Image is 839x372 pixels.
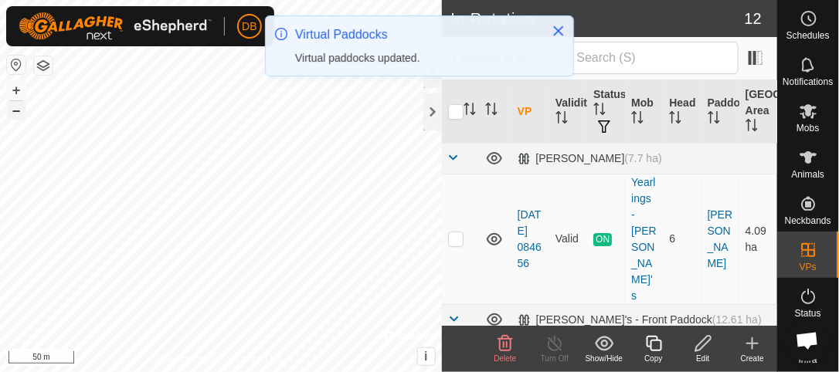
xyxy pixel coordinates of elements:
[160,352,218,366] a: Privacy Policy
[712,313,762,326] span: (12.61 ha)
[631,174,657,304] div: Yearlings - [PERSON_NAME]'s
[708,208,733,269] a: [PERSON_NAME]
[530,353,579,364] div: Turn Off
[511,80,549,144] th: VP
[786,31,830,40] span: Schedules
[629,353,678,364] div: Copy
[236,352,281,366] a: Contact Us
[678,353,728,364] div: Edit
[728,353,777,364] div: Create
[7,56,25,74] button: Reset Map
[795,309,821,318] span: Status
[792,170,825,179] span: Animals
[625,152,662,164] span: (7.7 ha)
[555,113,568,126] p-sorticon: Activate to sort
[579,353,629,364] div: Show/Hide
[799,355,817,364] span: Infra
[7,101,25,120] button: –
[593,105,606,117] p-sorticon: Activate to sort
[708,113,720,126] p-sorticon: Activate to sort
[797,123,820,133] span: Mobs
[34,56,53,75] button: Map Layers
[295,25,536,44] div: Virtual Paddocks
[295,50,536,66] div: Virtual paddocks updated.
[485,105,498,117] p-sorticon: Activate to sort
[785,216,831,225] span: Neckbands
[418,348,435,365] button: i
[587,80,625,144] th: Status
[464,105,476,117] p-sorticon: Activate to sort
[549,80,587,144] th: Validity
[739,80,777,144] th: [GEOGRAPHIC_DATA] Area
[548,20,569,42] button: Close
[625,80,663,144] th: Mob
[494,354,517,363] span: Delete
[518,313,762,326] div: [PERSON_NAME]'s - Front Paddock
[7,81,25,100] button: +
[552,42,739,74] input: Search (S)
[518,152,662,165] div: [PERSON_NAME]
[669,113,681,126] p-sorticon: Activate to sort
[549,174,587,304] td: Valid
[783,77,834,86] span: Notifications
[746,121,758,134] p-sorticon: Activate to sort
[739,174,777,304] td: 4.09 ha
[19,12,212,40] img: Gallagher Logo
[701,80,739,144] th: Paddock
[663,174,701,304] td: 6
[631,113,644,126] p-sorticon: Activate to sort
[242,19,256,35] span: DB
[786,320,828,361] div: Open chat
[451,9,745,28] h2: In Rotation
[593,233,612,246] span: ON
[663,80,701,144] th: Head
[518,208,542,269] a: [DATE] 084656
[800,262,817,272] span: VPs
[745,7,762,30] span: 12
[424,350,427,363] span: i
